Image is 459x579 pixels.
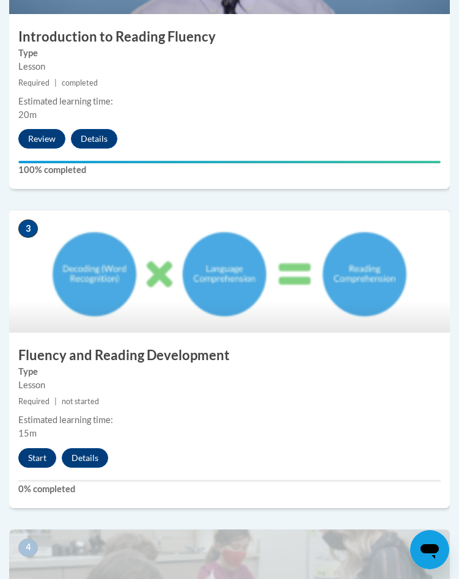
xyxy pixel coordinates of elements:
[18,397,50,406] span: Required
[18,60,441,73] div: Lesson
[71,129,117,149] button: Details
[54,78,57,87] span: |
[18,428,37,438] span: 15m
[18,109,37,120] span: 20m
[18,413,441,427] div: Estimated learning time:
[18,378,441,392] div: Lesson
[18,163,441,177] label: 100% completed
[18,219,38,238] span: 3
[62,397,99,406] span: not started
[9,210,450,333] img: Course Image
[18,448,56,468] button: Start
[18,365,441,378] label: Type
[62,448,108,468] button: Details
[9,346,450,365] h3: Fluency and Reading Development
[18,78,50,87] span: Required
[410,530,449,569] iframe: Button to launch messaging window
[18,482,441,496] label: 0% completed
[18,129,65,149] button: Review
[18,539,38,557] span: 4
[9,28,450,46] h3: Introduction to Reading Fluency
[62,78,98,87] span: completed
[54,397,57,406] span: |
[18,46,441,60] label: Type
[18,161,441,163] div: Your progress
[18,95,441,108] div: Estimated learning time:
